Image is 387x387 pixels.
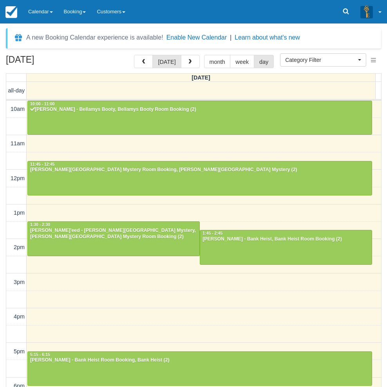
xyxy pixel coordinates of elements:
span: 3pm [14,279,25,285]
span: all-day [8,87,25,94]
a: 11:45 - 12:45[PERSON_NAME][GEOGRAPHIC_DATA] Mystery Room Booking, [PERSON_NAME][GEOGRAPHIC_DATA] ... [27,161,372,195]
button: week [230,55,254,68]
div: [PERSON_NAME]'eed - [PERSON_NAME][GEOGRAPHIC_DATA] Mystery, [PERSON_NAME][GEOGRAPHIC_DATA] Myster... [30,228,197,240]
div: [PERSON_NAME] - Bank Heist Room Booking, Bank Heist (2) [30,357,370,363]
span: 12pm [11,175,25,181]
a: 10:00 - 11:00[PERSON_NAME] - Bellamys Booty, Bellamys Booty Room Booking (2) [27,101,372,135]
span: 5pm [14,348,25,354]
button: day [254,55,274,68]
span: Category Filter [285,56,356,64]
span: 1:45 - 2:45 [203,231,222,235]
span: 1:30 - 2:30 [30,222,50,227]
button: [DATE] [152,55,181,68]
span: | [230,34,231,41]
span: 10am [11,106,25,112]
button: Category Filter [280,53,366,67]
a: 5:15 - 6:15[PERSON_NAME] - Bank Heist Room Booking, Bank Heist (2) [27,351,372,386]
div: [PERSON_NAME][GEOGRAPHIC_DATA] Mystery Room Booking, [PERSON_NAME][GEOGRAPHIC_DATA] Mystery (2) [30,167,370,173]
a: Learn about what's new [235,34,300,41]
span: 11am [11,140,25,146]
span: [DATE] [192,74,210,81]
span: 4pm [14,313,25,320]
a: 1:45 - 2:45[PERSON_NAME] - Bank Heist, Bank Heist Room Booking (2) [200,230,372,264]
img: A3 [360,5,373,18]
span: 11:45 - 12:45 [30,162,54,166]
img: checkfront-main-nav-mini-logo.png [5,6,17,18]
span: 5:15 - 6:15 [30,353,50,357]
div: [PERSON_NAME] - Bellamys Booty, Bellamys Booty Room Booking (2) [30,107,370,113]
span: 2pm [14,244,25,250]
a: 1:30 - 2:30[PERSON_NAME]'eed - [PERSON_NAME][GEOGRAPHIC_DATA] Mystery, [PERSON_NAME][GEOGRAPHIC_D... [27,221,200,256]
span: 10:00 - 11:00 [30,102,54,106]
h2: [DATE] [6,55,105,69]
button: month [204,55,231,68]
span: 1pm [14,210,25,216]
div: A new Booking Calendar experience is available! [26,33,163,42]
button: Enable New Calendar [166,34,227,42]
div: [PERSON_NAME] - Bank Heist, Bank Heist Room Booking (2) [202,236,370,242]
